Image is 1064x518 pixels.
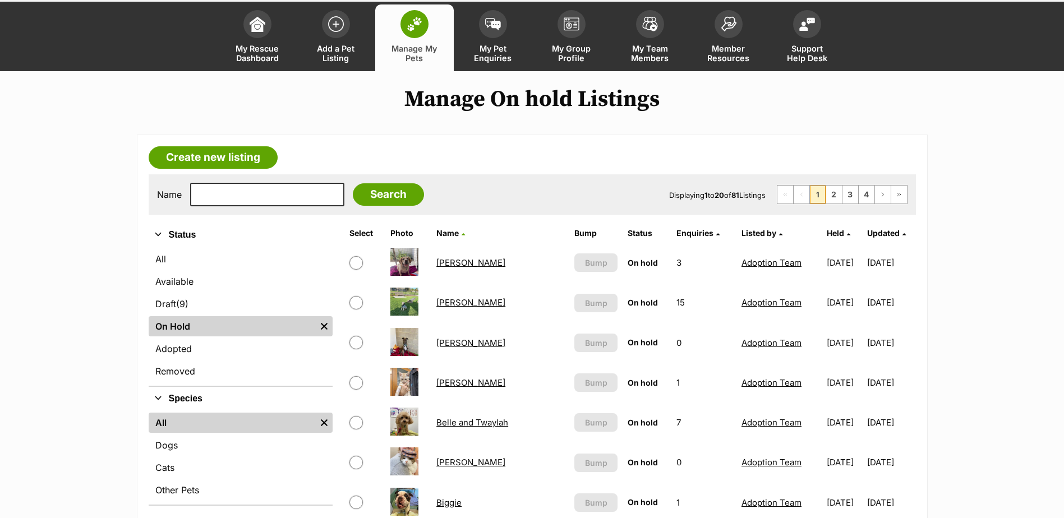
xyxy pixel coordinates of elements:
a: My Rescue Dashboard [218,4,297,71]
span: Bump [585,457,607,469]
button: Bump [574,334,618,352]
span: On hold [628,298,658,307]
td: 0 [672,323,736,362]
a: Listed by [741,228,782,238]
span: Previous page [794,186,809,203]
a: My Pet Enquiries [454,4,532,71]
th: Status [623,224,671,242]
span: My Pet Enquiries [468,44,518,63]
a: Removed [149,361,333,381]
td: [DATE] [822,283,866,322]
span: On hold [628,497,658,507]
span: Listed by [741,228,776,238]
button: Bump [574,294,618,312]
a: Adoption Team [741,337,802,348]
button: Bump [574,454,618,472]
td: 7 [672,403,736,442]
a: Adoption Team [741,257,802,268]
a: Biggie [436,497,462,508]
a: All [149,249,333,269]
a: [PERSON_NAME] [436,297,505,308]
span: My Team Members [625,44,675,63]
span: On hold [628,258,658,267]
td: [DATE] [867,283,914,322]
span: (9) [176,297,188,311]
a: Other Pets [149,480,333,500]
a: Adopted [149,339,333,359]
span: Bump [585,257,607,269]
span: Page 1 [810,186,826,203]
td: [DATE] [822,443,866,482]
a: [PERSON_NAME] [436,377,505,388]
span: Member Resources [703,44,754,63]
img: manage-my-pets-icon-02211641906a0b7f246fdf0571729dbe1e7629f14944591b6c1af311fb30b64b.svg [407,17,422,31]
a: Adoption Team [741,297,802,308]
button: Status [149,228,333,242]
button: Bump [574,253,618,272]
td: 3 [672,243,736,282]
span: Support Help Desk [782,44,832,63]
a: Last page [891,186,907,203]
img: team-members-icon-5396bd8760b3fe7c0b43da4ab00e1e3bb1a5d9ba89233759b79545d2d3fc5d0d.svg [642,17,658,31]
nav: Pagination [777,185,908,204]
img: group-profile-icon-3fa3cf56718a62981997c0bc7e787c4b2cf8bcc04b72c1350f741eb67cf2f40e.svg [564,17,579,31]
td: 0 [672,443,736,482]
a: Adoption Team [741,417,802,428]
td: [DATE] [867,323,914,362]
input: Search [353,183,424,206]
a: Name [436,228,465,238]
span: translation missing: en.admin.listings.index.attributes.enquiries [676,228,713,238]
a: Adoption Team [741,377,802,388]
img: help-desk-icon-fdf02630f3aa405de69fd3d07c3f3aa587a6932b1a1747fa1d2bba05be0121f9.svg [799,17,815,31]
img: dashboard-icon-eb2f2d2d3e046f16d808141f083e7271f6b2e854fb5c12c21221c1fb7104beca.svg [250,16,265,32]
a: Enquiries [676,228,720,238]
button: Bump [574,413,618,432]
td: 15 [672,283,736,322]
span: Bump [585,497,607,508]
a: Belle and Twaylah [436,417,508,428]
span: Name [436,228,459,238]
td: [DATE] [867,363,914,402]
a: Updated [867,228,906,238]
span: Bump [585,297,607,309]
button: Bump [574,493,618,512]
span: On hold [628,457,658,467]
a: [PERSON_NAME] [436,257,505,268]
div: Species [149,410,333,505]
td: [DATE] [822,243,866,282]
td: [DATE] [822,403,866,442]
span: Manage My Pets [389,44,440,63]
td: 1 [672,363,736,402]
span: My Rescue Dashboard [232,44,283,63]
a: Member Resources [689,4,768,71]
div: Status [149,247,333,386]
a: Page 4 [859,186,874,203]
a: Adoption Team [741,497,802,508]
a: Available [149,271,333,292]
a: Support Help Desk [768,4,846,71]
a: My Team Members [611,4,689,71]
a: My Group Profile [532,4,611,71]
strong: 81 [731,191,739,200]
td: [DATE] [867,403,914,442]
button: Bump [574,373,618,392]
td: [DATE] [867,443,914,482]
a: [PERSON_NAME] [436,457,505,468]
span: Held [827,228,844,238]
th: Photo [386,224,431,242]
td: [DATE] [822,323,866,362]
span: First page [777,186,793,203]
span: Bump [585,337,607,349]
span: Displaying to of Listings [669,191,766,200]
a: Next page [875,186,891,203]
a: Create new listing [149,146,278,169]
span: Bump [585,417,607,428]
a: Manage My Pets [375,4,454,71]
span: Add a Pet Listing [311,44,361,63]
a: Held [827,228,850,238]
button: Species [149,391,333,406]
th: Bump [570,224,622,242]
a: On Hold [149,316,316,336]
span: On hold [628,337,658,347]
label: Name [157,189,182,200]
